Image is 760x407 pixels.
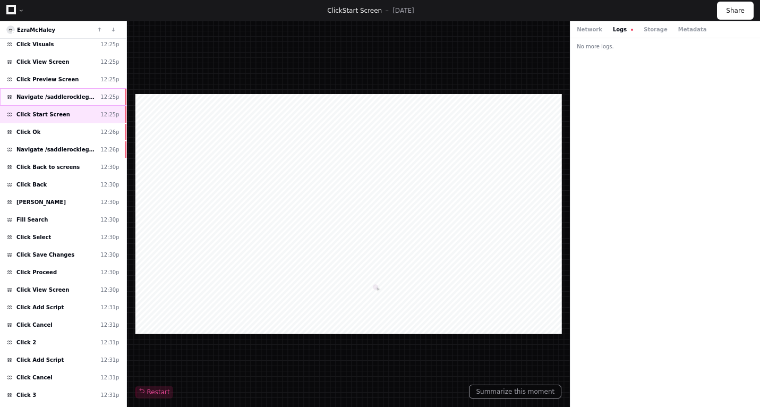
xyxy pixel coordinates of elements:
[100,338,119,346] div: 12:31p
[16,163,80,171] span: Click Back to screens
[7,27,14,33] img: 13.svg
[570,38,760,55] button: No more logs.
[100,303,119,311] div: 12:31p
[100,111,119,118] div: 12:25p
[100,391,119,399] div: 12:31p
[17,27,55,33] a: EzraMcHaley
[16,181,47,189] span: Click Back
[16,233,51,241] span: Click Select
[100,286,119,294] div: 12:30p
[717,2,754,20] button: Share
[16,251,74,259] span: Click Save Changes
[16,338,36,346] span: Click 2
[100,216,119,224] div: 12:30p
[16,111,70,118] span: Click Start Screen
[100,40,119,48] div: 12:25p
[100,146,119,154] div: 12:26p
[16,374,53,381] span: Click Cancel
[100,251,119,259] div: 12:30p
[16,216,48,224] span: Fill Search
[16,391,36,399] span: Click 3
[16,286,70,294] span: Click View Screen
[577,26,602,33] button: Network
[16,93,96,101] span: Navigate /saddlerocklegal/simulation/*/preview_practice
[16,321,53,329] span: Click Cancel
[678,26,707,33] button: Metadata
[100,321,119,329] div: 12:31p
[100,233,119,241] div: 12:30p
[100,181,119,189] div: 12:30p
[16,58,70,66] span: Click View Screen
[343,7,382,14] span: Start Screen
[16,75,79,83] span: Click Preview Screen
[16,146,96,154] span: Navigate /saddlerocklegal/audio-simulation/*/create-sym
[100,75,119,83] div: 12:25p
[644,26,667,33] button: Storage
[100,374,119,381] div: 12:31p
[139,388,170,396] span: Restart
[16,198,66,206] span: [PERSON_NAME]
[100,128,119,136] div: 12:26p
[613,26,633,33] button: Logs
[16,268,57,276] span: Click Proceed
[100,163,119,171] div: 12:30p
[327,7,343,14] span: Click
[577,43,614,50] span: No more logs.
[100,356,119,364] div: 12:31p
[392,6,414,15] p: [DATE]
[100,268,119,276] div: 12:30p
[16,303,64,311] span: Click Add Script
[100,198,119,206] div: 12:30p
[16,128,40,136] span: Click Ok
[100,58,119,66] div: 12:25p
[16,40,54,48] span: Click Visuals
[135,386,173,398] button: Restart
[100,93,119,101] div: 12:25p
[16,356,64,364] span: Click Add Script
[469,385,561,398] button: Summarize this moment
